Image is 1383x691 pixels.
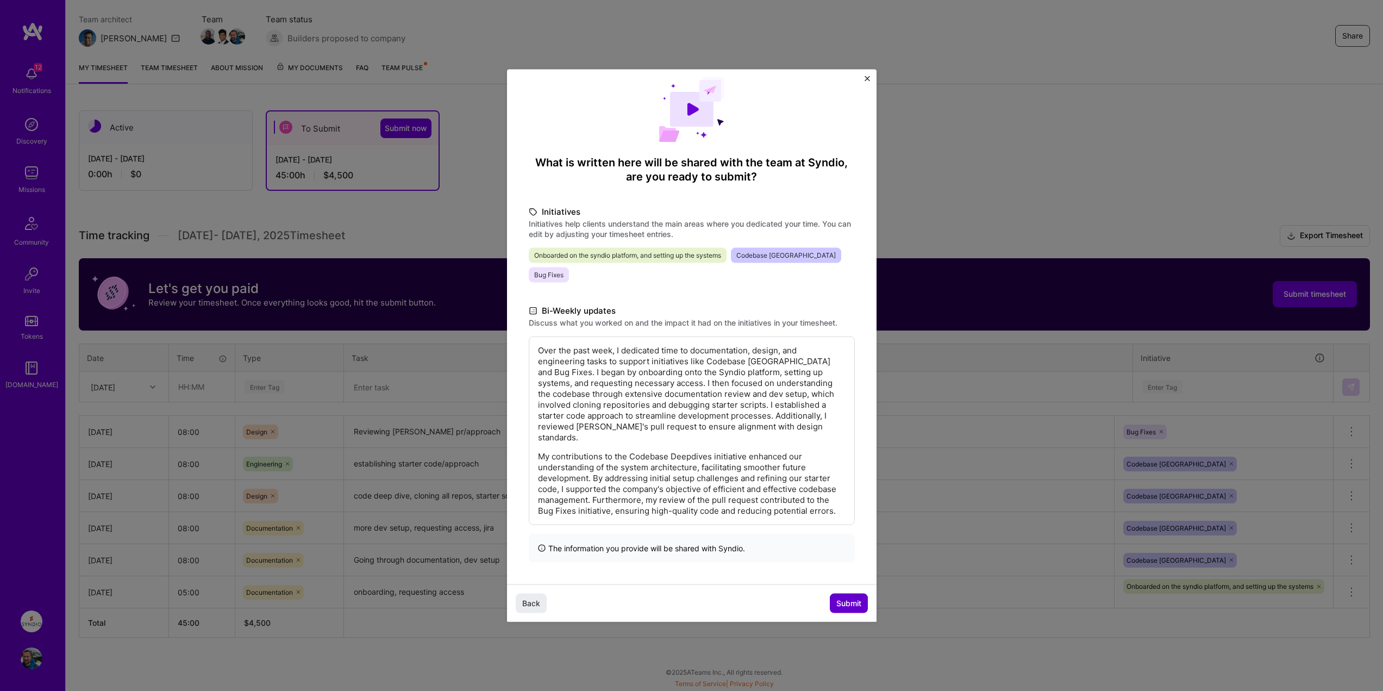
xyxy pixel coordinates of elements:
span: Onboarded on the syndio platform, and setting up the systems [529,247,727,263]
button: Submit [830,594,868,613]
i: icon TagBlack [529,206,537,218]
img: Demo day [659,76,725,142]
span: Bug Fixes [529,267,569,282]
span: Submit [836,598,861,609]
p: My contributions to the Codebase Deepdives initiative enhanced our understanding of the system ar... [538,451,846,516]
div: The information you provide will be shared with Syndio . [529,533,855,562]
i: icon InfoBlack [537,542,546,553]
label: Discuss what you worked on and the impact it had on the initiatives in your timesheet. [529,317,855,327]
button: Back [516,594,547,613]
h4: What is written here will be shared with the team at Syndio , are you ready to submit? [529,155,855,183]
i: icon DocumentBlack [529,304,537,317]
span: Codebase [GEOGRAPHIC_DATA] [731,247,841,263]
span: Back [522,598,540,609]
label: Initiatives help clients understand the main areas where you dedicated your time. You can edit by... [529,218,855,239]
p: Over the past week, I dedicated time to documentation, design, and engineering tasks to support i... [538,345,846,443]
button: Close [865,76,870,87]
label: Bi-Weekly updates [529,304,855,317]
label: Initiatives [529,205,855,218]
